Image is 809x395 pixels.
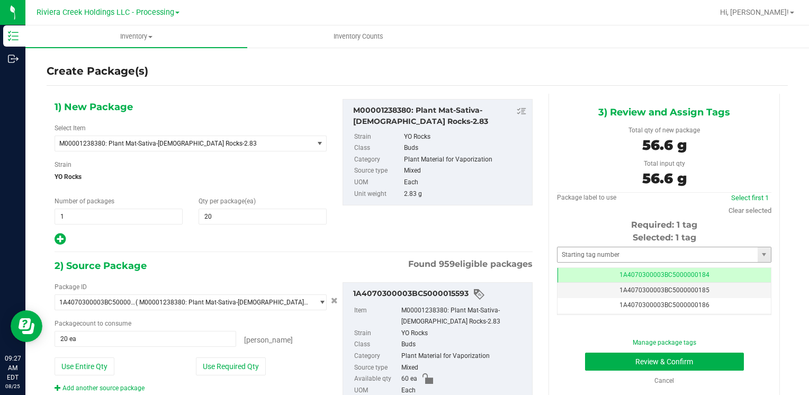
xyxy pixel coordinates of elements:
label: Class [354,142,402,154]
p: 08/25 [5,382,21,390]
label: Strain [354,328,399,339]
label: UOM [354,177,402,188]
label: Category [354,351,399,362]
iframe: Resource center [11,310,42,342]
label: Class [354,339,399,351]
button: Cancel button [328,293,341,309]
div: Each [404,177,527,188]
span: (ea) [245,197,256,205]
span: count [79,320,96,327]
span: Number of packages [55,197,114,205]
p: 09:27 AM EDT [5,354,21,382]
div: Plant Material for Vaporization [401,351,527,362]
span: Hi, [PERSON_NAME]! [720,8,789,16]
inline-svg: Outbound [8,53,19,64]
span: Required: 1 tag [631,220,697,230]
span: Inventory [25,32,247,41]
span: select [313,295,326,310]
label: Strain [354,131,402,143]
button: Use Entire Qty [55,357,114,375]
span: 3) Review and Assign Tags [598,104,730,120]
div: Plant Material for Vaporization [404,154,527,166]
span: Add new output [55,238,66,245]
a: Add another source package [55,384,145,392]
div: Mixed [404,165,527,177]
h4: Create Package(s) [47,64,148,79]
span: 60 ea [401,373,417,385]
label: Category [354,154,402,166]
label: Select Item [55,123,86,133]
span: Package label to use [557,194,616,201]
div: M00001238380: Plant Mat-Sativa-[DEMOGRAPHIC_DATA] Rocks-2.83 [401,305,527,328]
div: 1A4070300003BC5000015593 [353,288,527,301]
input: 20 [199,209,326,224]
span: Qty per package [199,197,256,205]
label: Source type [354,362,399,374]
span: M00001238380: Plant Mat-Sativa-[DEMOGRAPHIC_DATA] Rocks-2.83 [59,140,299,147]
span: 1A4070300003BC5000000185 [619,286,709,294]
div: M00001238380: Plant Mat-Sativa-33-YO Rocks-2.83 [353,105,527,127]
span: Found eligible packages [408,258,533,271]
span: 2) Source Package [55,258,147,274]
span: YO Rocks [55,169,327,185]
span: Package to consume [55,320,131,327]
div: YO Rocks [401,328,527,339]
button: Use Required Qty [196,357,266,375]
button: Review & Confirm [585,353,744,371]
span: ( M00001238380: Plant Mat-Sativa-[DEMOGRAPHIC_DATA] Rocks-2.83 ) [136,299,309,306]
div: Mixed [401,362,527,374]
a: Inventory [25,25,247,48]
input: Starting tag number [558,247,758,262]
span: Package ID [55,283,87,291]
div: 2.83 g [404,188,527,200]
a: Clear selected [729,207,771,214]
span: Inventory Counts [319,32,398,41]
div: Buds [401,339,527,351]
label: Strain [55,160,71,169]
span: 56.6 g [642,170,687,187]
a: Inventory Counts [247,25,469,48]
div: YO Rocks [404,131,527,143]
label: Available qty [354,373,399,385]
span: 1) New Package [55,99,133,115]
span: 1A4070300003BC5000000184 [619,271,709,279]
span: 1A4070300003BC5000000186 [619,301,709,309]
span: Total qty of new package [628,127,700,134]
span: [PERSON_NAME] [244,336,293,344]
span: 959 [439,259,455,269]
inline-svg: Inventory [8,31,19,41]
label: Item [354,305,399,328]
span: Selected: 1 tag [633,232,696,243]
span: select [758,247,771,262]
span: 56.6 g [642,137,687,154]
a: Select first 1 [731,194,769,202]
a: Manage package tags [633,339,696,346]
span: Total input qty [644,160,685,167]
label: Source type [354,165,402,177]
a: Cancel [654,377,674,384]
span: Riviera Creek Holdings LLC - Processing [37,8,174,17]
div: Buds [404,142,527,154]
input: 1 [55,209,182,224]
span: 1A4070300003BC5000015593 [59,299,136,306]
label: Unit weight [354,188,402,200]
input: 20 ea [55,331,236,346]
span: select [313,136,326,151]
